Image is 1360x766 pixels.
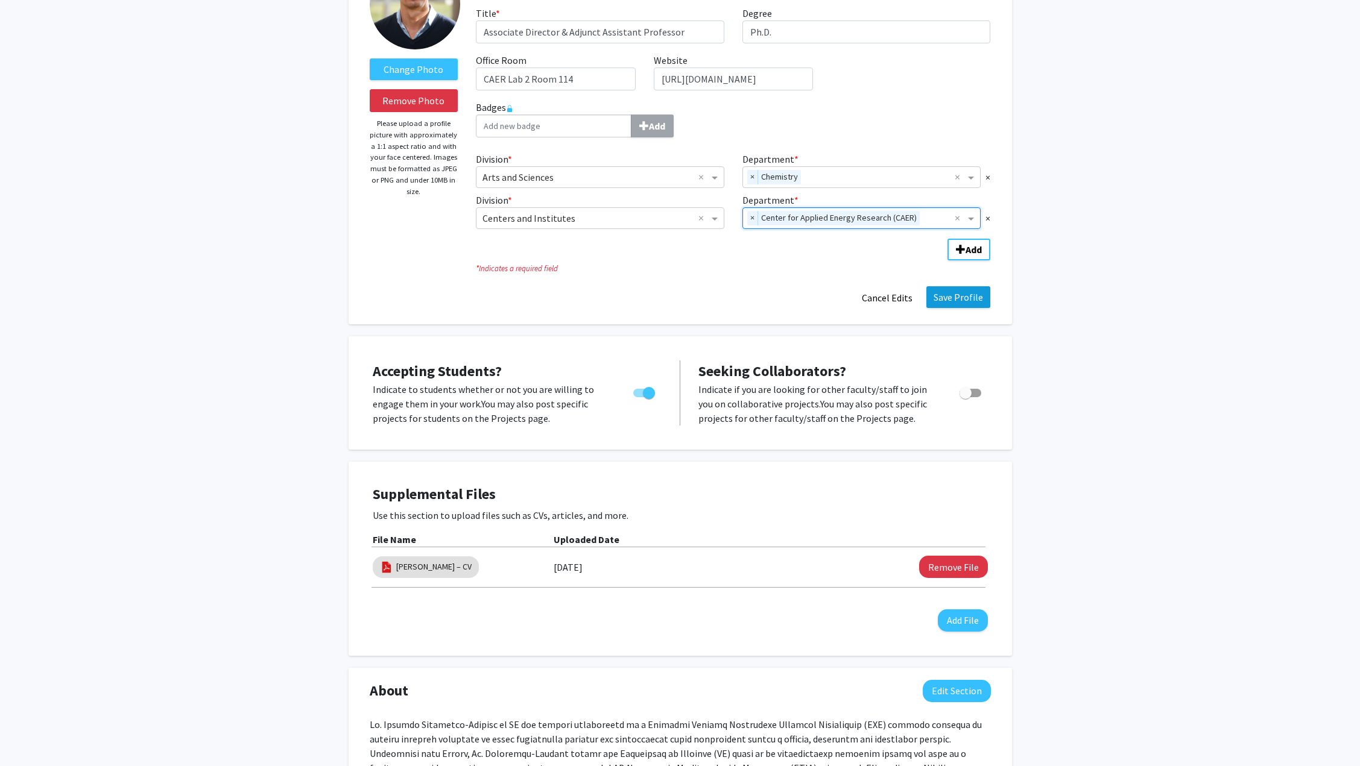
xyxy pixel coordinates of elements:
label: Website [654,53,688,67]
button: Remove E. Santillan-Jimenez – CV File [919,556,988,578]
i: Indicates a required field [476,263,990,274]
span: About [370,680,408,702]
span: Chemistry [758,170,801,184]
img: pdf_icon.png [380,560,393,574]
span: Clear all [698,170,709,184]
span: Clear all [698,211,709,225]
label: Degree [742,6,772,20]
ng-select: Division [476,166,724,188]
a: [PERSON_NAME] – CV [396,560,472,573]
ng-select: Department [742,207,981,229]
div: Division [467,152,733,188]
input: BadgesAdd [476,115,631,137]
ng-select: Division [476,207,724,229]
span: × [747,211,758,225]
p: Indicate to students whether or not you are willing to engage them in your work. You may also pos... [373,382,610,425]
div: Toggle [955,382,988,400]
button: Add Division/Department [947,239,990,260]
b: Uploaded Date [554,533,619,545]
p: Please upload a profile picture with approximately a 1:1 aspect ratio and with your face centered... [370,118,458,197]
label: Badges [476,100,990,137]
span: Clear all [955,170,965,184]
span: × [985,170,990,184]
ng-select: Department [742,166,981,188]
button: Save Profile [926,286,990,308]
span: × [747,170,758,184]
b: File Name [373,533,416,545]
label: Office Room [476,53,527,67]
button: Edit About [923,680,991,702]
p: Use this section to upload files such as CVs, articles, and more. [373,508,988,523]
span: Center for Applied Energy Research (CAER) [758,211,920,225]
b: Add [966,243,982,256]
button: Badges [631,115,674,137]
p: Indicate if you are looking for other faculty/staff to join you on collaborative projects. You ma... [698,382,937,425]
span: × [985,211,990,225]
button: Add File [938,609,988,632]
label: Title [476,6,500,20]
span: Seeking Collaborators? [698,362,846,380]
div: Toggle [628,382,662,400]
div: Department [733,193,1000,229]
button: Remove Photo [370,89,458,112]
label: ChangeProfile Picture [370,58,458,80]
span: Accepting Students? [373,362,502,380]
button: Cancel Edits [854,286,920,309]
h4: Supplemental Files [373,486,988,503]
iframe: Chat [9,712,51,757]
label: [DATE] [554,557,583,577]
div: Division [467,193,733,229]
div: Department [733,152,1000,188]
span: Clear all [955,211,965,225]
b: Add [649,120,665,132]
